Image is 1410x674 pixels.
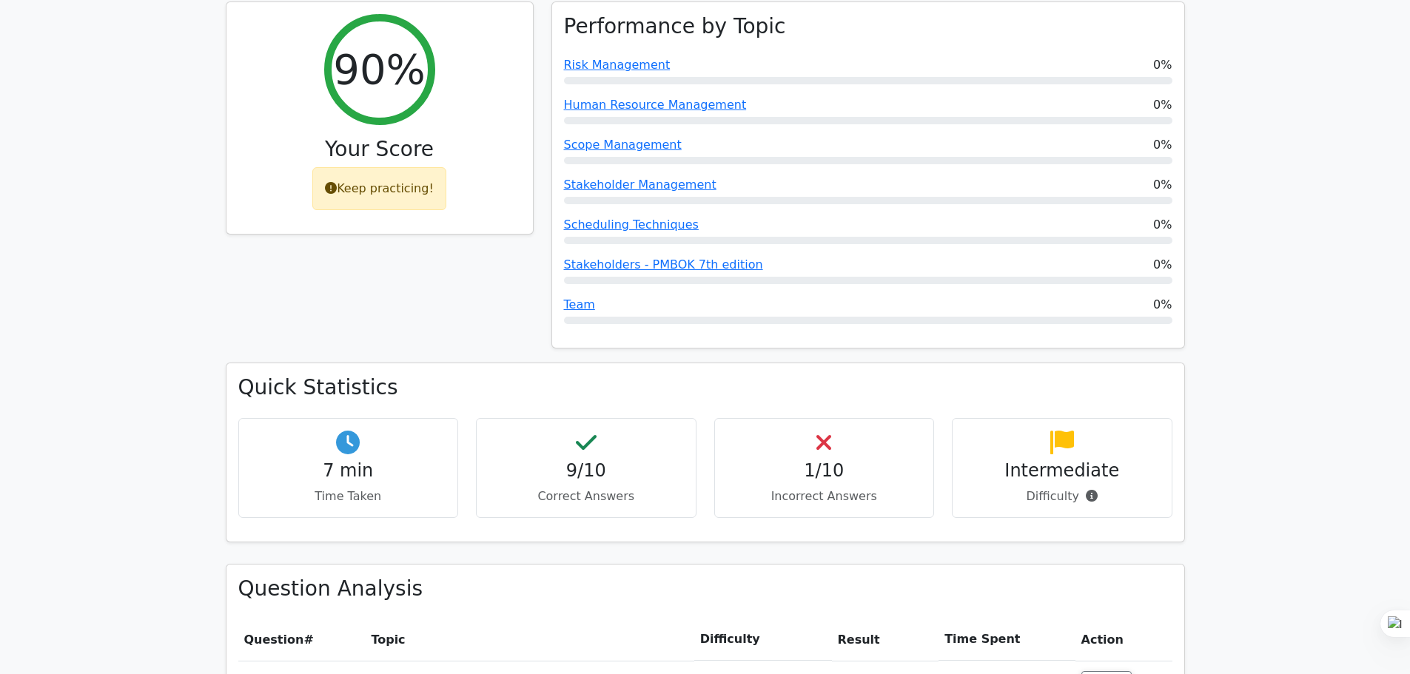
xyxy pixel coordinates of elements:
[1075,619,1172,661] th: Action
[964,488,1160,505] p: Difficulty
[1153,216,1172,234] span: 0%
[964,460,1160,482] h4: Intermediate
[564,58,671,72] a: Risk Management
[365,619,694,661] th: Topic
[727,488,922,505] p: Incorrect Answers
[312,167,446,210] div: Keep practicing!
[832,619,939,661] th: Result
[727,460,922,482] h4: 1/10
[564,98,747,112] a: Human Resource Management
[564,297,595,311] a: Team
[564,257,763,272] a: Stakeholders - PMBOK 7th edition
[244,633,304,647] span: Question
[489,488,684,505] p: Correct Answers
[1153,136,1172,154] span: 0%
[489,460,684,482] h4: 9/10
[1153,96,1172,114] span: 0%
[251,488,446,505] p: Time Taken
[238,137,521,162] h3: Your Score
[1153,176,1172,194] span: 0%
[251,460,446,482] h4: 7 min
[333,44,425,94] h2: 90%
[564,14,786,39] h3: Performance by Topic
[564,218,699,232] a: Scheduling Techniques
[694,619,832,661] th: Difficulty
[238,375,1172,400] h3: Quick Statistics
[1153,296,1172,314] span: 0%
[238,576,1172,601] h3: Question Analysis
[1153,56,1172,74] span: 0%
[939,619,1075,661] th: Time Spent
[564,138,682,152] a: Scope Management
[238,619,366,661] th: #
[1153,256,1172,274] span: 0%
[564,178,716,192] a: Stakeholder Management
